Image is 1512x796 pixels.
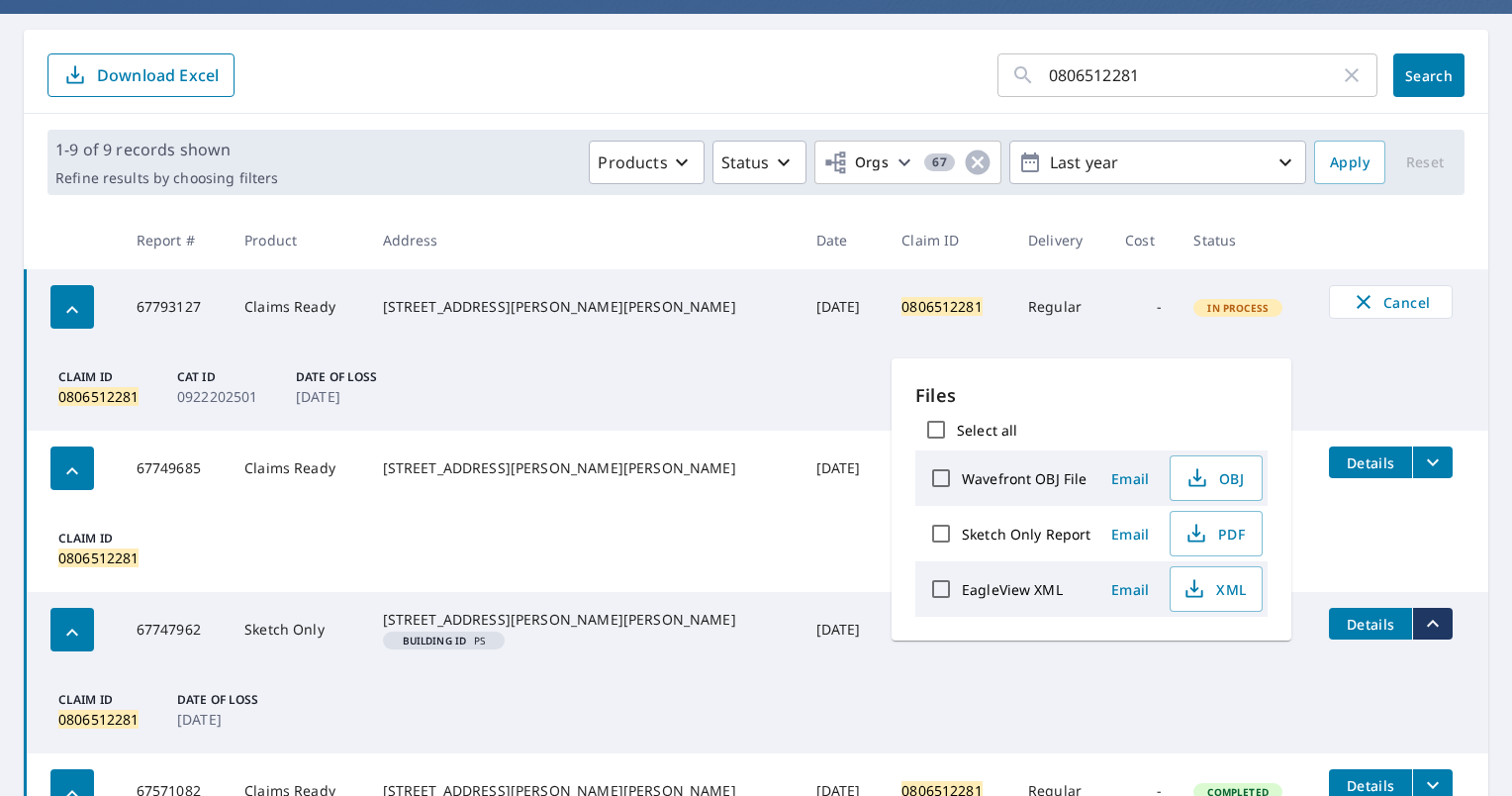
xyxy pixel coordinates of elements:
em: Building ID [403,636,467,646]
button: Email [1098,519,1162,549]
span: PS [391,636,498,646]
span: Email [1106,580,1154,599]
button: filesDropdownBtn-67749685 [1412,447,1453,478]
td: Regular [1012,269,1109,345]
span: Details [1341,615,1400,634]
span: Details [1341,776,1400,795]
mark: 0806512281 [58,387,139,406]
span: Cancel [1350,290,1432,314]
label: EagleView XML [962,580,1063,599]
mark: 0806512281 [58,710,139,729]
th: Delivery [1012,211,1109,269]
mark: 0806512281 [901,297,983,316]
p: [DATE] [296,386,407,407]
label: Sketch Only Report [962,525,1090,544]
button: PDF [1170,511,1263,556]
button: OBJ [1170,455,1263,501]
input: Address, Report #, Claim ID, etc. [1049,48,1340,103]
button: detailsBtn-67749685 [1329,447,1412,478]
div: [STREET_ADDRESS][PERSON_NAME][PERSON_NAME] [383,297,785,317]
td: - [1109,269,1178,345]
div: [STREET_ADDRESS][PERSON_NAME][PERSON_NAME] [383,610,785,630]
p: Claim ID [58,691,169,709]
button: Orgs67 [814,141,1001,184]
th: Report # [121,211,229,269]
button: Email [1098,574,1162,605]
span: XML [1182,577,1246,601]
p: Refine results by choosing filters [55,169,278,187]
span: Email [1106,525,1154,544]
button: Apply [1314,141,1385,184]
button: Last year [1009,141,1306,184]
span: Email [1106,469,1154,488]
p: Download Excel [97,64,219,86]
span: Orgs [823,150,890,175]
p: Files [915,382,1268,409]
span: Details [1341,453,1400,472]
td: [DATE] [801,592,887,667]
p: Date of Loss [296,368,407,386]
p: Claim ID [58,530,169,547]
p: Date of Loss [177,691,288,709]
td: Sketch Only [229,592,366,667]
td: Claims Ready [229,269,366,345]
th: Address [367,211,801,269]
p: Last year [1042,146,1274,180]
button: XML [1170,566,1263,612]
button: filesDropdownBtn-67747962 [1412,608,1453,640]
td: 67747962 [121,592,229,667]
span: 67 [924,155,955,169]
p: 0922202501 [177,386,288,407]
th: Product [229,211,366,269]
span: In Process [1195,301,1280,315]
span: Search [1409,66,1449,85]
td: [DATE] [801,431,887,506]
span: Apply [1330,150,1370,175]
p: Cat ID [177,368,288,386]
button: Email [1098,463,1162,494]
button: Search [1393,53,1465,97]
button: Status [712,141,806,184]
p: Status [721,150,770,174]
td: Claims Ready [229,431,366,506]
th: Status [1178,211,1313,269]
th: Cost [1109,211,1178,269]
span: OBJ [1182,466,1246,490]
td: 67749685 [121,431,229,506]
p: [DATE] [177,709,288,730]
p: 1-9 of 9 records shown [55,138,278,161]
p: Products [598,150,667,174]
button: Download Excel [47,53,235,97]
label: Wavefront OBJ File [962,469,1087,488]
td: 67793127 [121,269,229,345]
span: PDF [1182,522,1246,546]
button: Cancel [1329,285,1453,319]
button: detailsBtn-67747962 [1329,608,1412,640]
div: [STREET_ADDRESS][PERSON_NAME][PERSON_NAME] [383,458,785,478]
label: Select all [957,421,1017,440]
td: [DATE] [801,269,887,345]
th: Claim ID [886,211,1012,269]
p: Claim ID [58,368,169,386]
mark: 0806512281 [58,548,139,567]
button: Products [589,141,704,184]
th: Date [801,211,887,269]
